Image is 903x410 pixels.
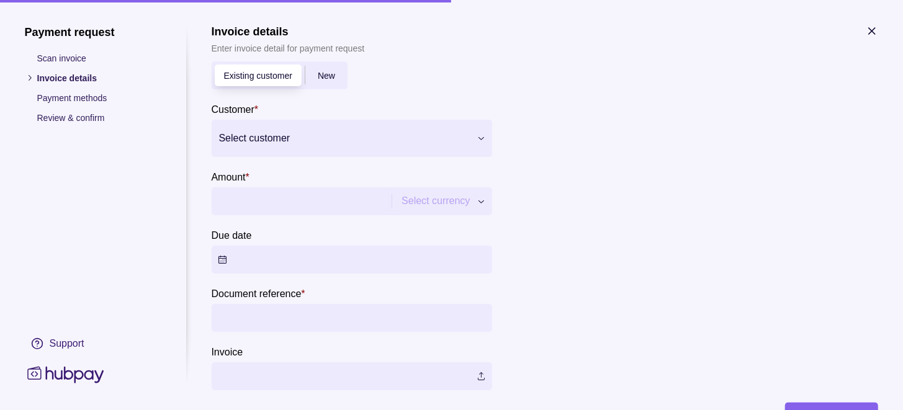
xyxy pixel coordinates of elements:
[212,288,302,299] p: Document reference
[37,110,161,124] p: Review & confirm
[212,172,246,182] p: Amount
[212,286,305,301] label: Document reference
[212,25,365,38] h1: Invoice details
[318,71,335,81] span: New
[37,71,161,84] p: Invoice details
[212,42,365,55] p: Enter invoice detail for payment request
[212,246,492,274] button: Due date
[218,304,486,332] input: Document reference
[37,51,161,65] p: Scan invoice
[212,104,254,115] p: Customer
[212,228,252,243] label: Due date
[212,344,243,359] label: Invoice
[212,230,252,241] p: Due date
[212,169,249,184] label: Amount
[212,61,348,89] div: newRemitter
[25,25,161,38] h1: Payment request
[25,330,161,356] a: Support
[212,102,259,117] label: Customer
[218,187,383,215] input: amount
[224,71,292,81] span: Existing customer
[50,336,84,350] div: Support
[37,91,161,104] p: Payment methods
[212,347,243,357] p: Invoice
